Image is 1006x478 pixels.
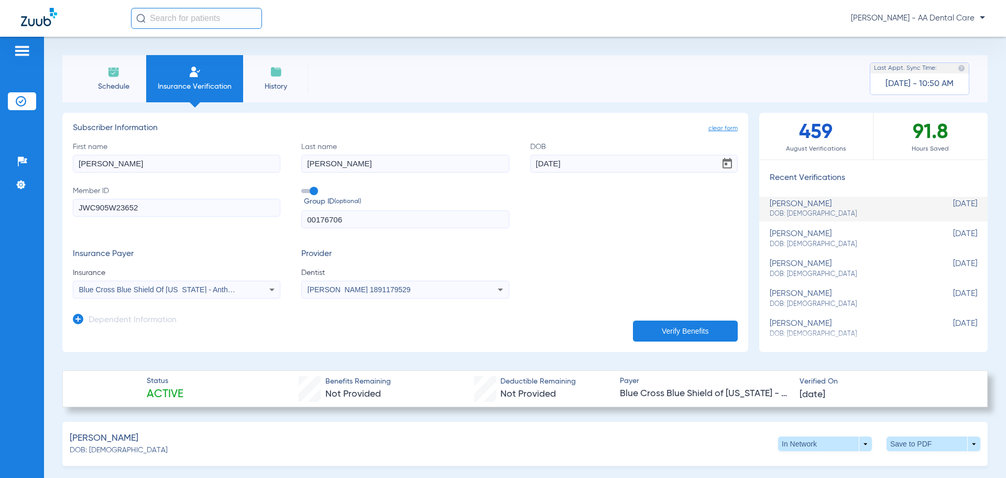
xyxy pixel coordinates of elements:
div: [PERSON_NAME] [770,319,925,338]
span: DOB: [DEMOGRAPHIC_DATA] [770,209,925,219]
label: DOB [530,142,738,173]
div: [PERSON_NAME] [770,229,925,249]
span: Blue Cross Blue Shield of [US_STATE] - Anthem [620,387,791,400]
label: Member ID [73,186,280,229]
input: Member ID [73,199,280,217]
div: [PERSON_NAME] [770,289,925,309]
img: Search Icon [136,14,146,23]
div: 459 [759,113,873,160]
input: DOBOpen calendar [530,155,738,173]
label: First name [73,142,280,173]
span: Insurance [73,268,280,278]
div: [PERSON_NAME] [770,259,925,279]
span: Group ID [304,196,509,207]
div: [PERSON_NAME] [770,199,925,219]
span: Status [147,376,183,387]
button: Open calendar [717,153,738,174]
span: Benefits Remaining [325,376,391,387]
span: [PERSON_NAME] - AA Dental Care [851,13,985,24]
span: Deductible Remaining [500,376,576,387]
img: hamburger-icon [14,45,30,57]
input: First name [73,155,280,173]
span: Verified On [800,376,970,387]
button: Verify Benefits [633,321,738,342]
span: Blue Cross Blue Shield Of [US_STATE] - Anthem [79,285,238,294]
span: Not Provided [500,389,556,399]
span: [DATE] [925,259,977,279]
span: [DATE] [925,229,977,249]
span: [DATE] [800,388,825,401]
div: 91.8 [873,113,988,160]
h3: Insurance Payer [73,249,280,260]
span: Hours Saved [873,144,988,154]
span: [DATE] [925,289,977,309]
span: DOB: [DEMOGRAPHIC_DATA] [770,300,925,309]
img: Schedule [107,66,120,78]
span: Not Provided [325,389,381,399]
span: Dentist [301,268,509,278]
span: Payer [620,376,791,387]
button: In Network [778,437,872,451]
img: Zuub Logo [21,8,57,26]
img: History [270,66,282,78]
span: DOB: [DEMOGRAPHIC_DATA] [770,270,925,279]
small: (optional) [334,196,361,207]
span: [DATE] [925,199,977,219]
img: Manual Insurance Verification [189,66,201,78]
span: Last Appt. Sync Time: [874,63,937,73]
img: last sync help info [958,65,965,72]
span: Schedule [89,81,138,92]
input: Search for patients [131,8,262,29]
span: [DATE] - 10:50 AM [885,79,954,89]
span: [PERSON_NAME] 1891179529 [308,285,411,294]
span: DOB: [DEMOGRAPHIC_DATA] [70,445,168,456]
span: Insurance Verification [154,81,235,92]
label: Last name [301,142,509,173]
h3: Provider [301,249,509,260]
input: Last name [301,155,509,173]
span: DOB: [DEMOGRAPHIC_DATA] [770,240,925,249]
h3: Dependent Information [89,315,177,326]
span: [PERSON_NAME] [70,432,138,445]
span: clear form [708,123,738,134]
span: DOB: [DEMOGRAPHIC_DATA] [770,330,925,339]
span: August Verifications [759,144,873,154]
h3: Recent Verifications [759,173,988,184]
span: Active [147,387,183,402]
h3: Subscriber Information [73,123,738,134]
span: [DATE] [925,319,977,338]
span: History [251,81,301,92]
button: Save to PDF [887,437,980,451]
